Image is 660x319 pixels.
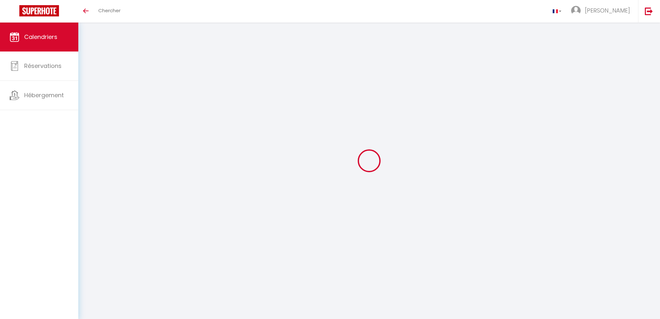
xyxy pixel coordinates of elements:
img: Super Booking [19,5,59,16]
img: ... [571,6,581,15]
span: Chercher [98,7,121,14]
span: Hébergement [24,91,64,99]
span: Calendriers [24,33,57,41]
img: logout [645,7,653,15]
span: Réservations [24,62,62,70]
span: [PERSON_NAME] [585,6,630,14]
